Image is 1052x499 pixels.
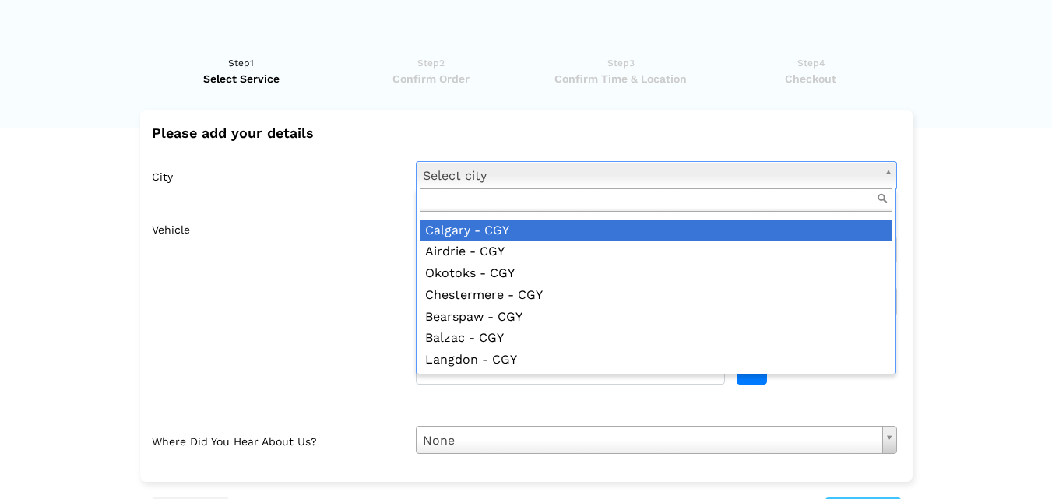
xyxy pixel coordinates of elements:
div: Okotoks - CGY [420,263,893,285]
div: Calgary - CGY [420,220,893,242]
div: Airdrie - CGY [420,241,893,263]
div: Langdon - CGY [420,350,893,371]
div: Bearspaw - CGY [420,307,893,329]
div: Chestermere - CGY [420,285,893,307]
div: Balzac - CGY [420,328,893,350]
